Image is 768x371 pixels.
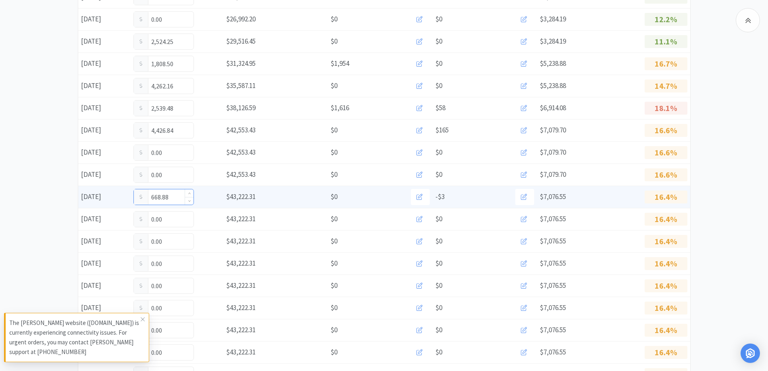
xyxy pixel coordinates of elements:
[435,280,442,291] span: $0
[645,13,687,26] p: 12.2%
[188,192,191,195] i: icon: up
[645,80,687,92] p: 14.7%
[78,277,131,294] div: [DATE]
[188,199,191,202] i: icon: down
[645,235,687,248] p: 16.4%
[540,325,566,334] span: $7,076.55
[645,168,687,181] p: 16.6%
[331,14,337,25] span: $0
[645,279,687,292] p: 16.4%
[226,59,256,68] span: $31,324.95
[540,81,566,90] span: $5,238.88
[185,197,194,205] span: Decrease Value
[331,103,349,113] span: $1,616
[78,33,131,50] div: [DATE]
[78,233,131,249] div: [DATE]
[645,191,687,203] p: 16.4%
[331,58,349,69] span: $1,954
[540,59,566,68] span: $5,238.88
[331,147,337,158] span: $0
[226,103,256,112] span: $38,126.59
[645,102,687,115] p: 18.1%
[435,125,449,136] span: $165
[331,36,337,47] span: $0
[331,325,337,335] span: $0
[226,37,256,46] span: $29,516.45
[540,126,566,134] span: $7,079.70
[226,281,256,290] span: $43,222.31
[331,214,337,224] span: $0
[645,302,687,314] p: 16.4%
[331,347,337,358] span: $0
[540,214,566,223] span: $7,076.55
[226,15,256,23] span: $26,992.20
[226,348,256,356] span: $43,222.31
[226,303,256,312] span: $43,222.31
[435,325,442,335] span: $0
[331,236,337,247] span: $0
[226,237,256,245] span: $43,222.31
[645,124,687,137] p: 16.6%
[78,255,131,272] div: [DATE]
[78,100,131,116] div: [DATE]
[331,125,337,136] span: $0
[78,78,131,94] div: [DATE]
[540,170,566,179] span: $7,079.70
[645,35,687,48] p: 11.1%
[331,191,337,202] span: $0
[331,258,337,269] span: $0
[185,189,194,197] span: Increase Value
[540,37,566,46] span: $3,284.19
[9,318,141,357] p: The [PERSON_NAME] website ([DOMAIN_NAME]) is currently experiencing connectivity issues. For urge...
[226,148,256,157] span: $42,553.43
[540,192,566,201] span: $7,076.55
[78,144,131,161] div: [DATE]
[540,237,566,245] span: $7,076.55
[435,302,442,313] span: $0
[435,103,445,113] span: $58
[435,36,442,47] span: $0
[540,103,566,112] span: $6,914.08
[435,191,445,202] span: -$3
[331,80,337,91] span: $0
[331,280,337,291] span: $0
[226,81,256,90] span: $35,587.11
[226,126,256,134] span: $42,553.43
[226,214,256,223] span: $43,222.31
[435,347,442,358] span: $0
[435,14,442,25] span: $0
[331,169,337,180] span: $0
[435,80,442,91] span: $0
[645,346,687,359] p: 16.4%
[540,348,566,356] span: $7,076.55
[78,11,131,27] div: [DATE]
[645,57,687,70] p: 16.7%
[540,259,566,268] span: $7,076.55
[540,148,566,157] span: $7,079.70
[78,189,131,205] div: [DATE]
[226,325,256,334] span: $43,222.31
[435,169,442,180] span: $0
[645,213,687,226] p: 16.4%
[645,257,687,270] p: 16.4%
[645,146,687,159] p: 16.6%
[540,15,566,23] span: $3,284.19
[78,166,131,183] div: [DATE]
[435,58,442,69] span: $0
[435,214,442,224] span: $0
[226,192,256,201] span: $43,222.31
[78,122,131,138] div: [DATE]
[331,302,337,313] span: $0
[78,211,131,227] div: [DATE]
[540,303,566,312] span: $7,076.55
[645,324,687,337] p: 16.4%
[435,236,442,247] span: $0
[540,281,566,290] span: $7,076.55
[741,344,760,363] div: Open Intercom Messenger
[226,259,256,268] span: $43,222.31
[78,55,131,72] div: [DATE]
[78,300,131,316] div: [DATE]
[226,170,256,179] span: $42,553.43
[435,147,442,158] span: $0
[435,258,442,269] span: $0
